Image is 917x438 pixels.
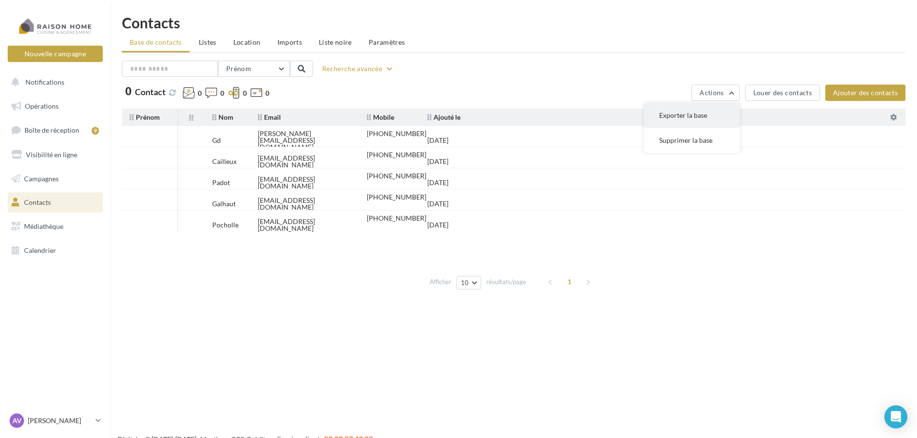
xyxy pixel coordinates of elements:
h1: Contacts [122,15,905,30]
span: Boîte de réception [24,126,79,134]
button: Prénom [218,61,290,77]
span: Liste noire [319,38,352,46]
div: Padot [212,179,230,186]
a: AV [PERSON_NAME] [8,412,103,430]
button: Notifications [6,72,101,92]
span: Contacts [24,198,51,206]
div: [EMAIL_ADDRESS][DOMAIN_NAME] [258,176,351,189]
span: Email [258,113,281,121]
span: Afficher [430,277,451,287]
div: [PHONE_NUMBER] [367,130,426,137]
span: Nom [212,113,233,121]
div: [PHONE_NUMBER] [367,215,426,222]
span: Paramètres [369,38,405,46]
span: Notifications [25,78,64,86]
a: Campagnes [6,169,105,189]
div: [PHONE_NUMBER] [367,173,426,179]
div: Pocholle [212,222,239,228]
button: Supprimer la base [644,128,740,153]
p: [PERSON_NAME] [28,416,92,425]
span: 0 [220,88,224,98]
div: [PERSON_NAME][EMAIL_ADDRESS][DOMAIN_NAME] [258,130,351,150]
a: Opérations [6,96,105,116]
a: Contacts [6,192,105,213]
a: Médiathèque [6,216,105,237]
span: Contact [135,87,166,97]
span: Calendrier [24,246,56,254]
span: 10 [461,279,469,287]
button: Exporter la base [644,103,740,128]
span: Campagnes [24,174,59,182]
div: [DATE] [427,158,448,165]
div: Cailleux [212,158,237,165]
span: Opérations [25,102,59,110]
div: [EMAIL_ADDRESS][DOMAIN_NAME] [258,155,351,168]
button: Ajouter des contacts [825,85,905,101]
div: [PHONE_NUMBER] [367,194,426,200]
button: 10 [457,276,481,289]
span: Médiathèque [24,222,63,230]
span: AV [12,416,22,425]
button: Nouvelle campagne [8,46,103,62]
a: Calendrier [6,240,105,261]
button: Actions [691,85,739,101]
button: Recherche avancée [318,63,398,75]
div: 9 [92,127,99,135]
span: 1 [562,274,577,289]
div: [DATE] [427,137,448,144]
div: [EMAIL_ADDRESS][DOMAIN_NAME] [258,197,351,211]
div: [DATE] [427,200,448,207]
a: Visibilité en ligne [6,145,105,165]
span: Mobile [367,113,394,121]
div: Gd [212,137,221,144]
span: Actions [700,88,724,97]
span: 0 [265,88,269,98]
a: Boîte de réception9 [6,120,105,140]
span: Listes [199,38,217,46]
span: Visibilité en ligne [26,150,77,159]
span: Prénom [226,64,251,73]
span: Prénom [130,113,160,121]
div: Galhaut [212,200,236,207]
span: Imports [278,38,302,46]
div: [DATE] [427,222,448,228]
span: 0 [125,86,132,97]
div: Open Intercom Messenger [884,405,907,428]
button: Louer des contacts [745,85,820,101]
span: 0 [198,88,202,98]
div: [EMAIL_ADDRESS][DOMAIN_NAME] [258,218,351,232]
span: Ajouté le [427,113,460,121]
span: 0 [243,88,247,98]
div: [DATE] [427,179,448,186]
span: résultats/page [486,277,526,287]
span: Location [233,38,261,46]
div: [PHONE_NUMBER] [367,151,426,158]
